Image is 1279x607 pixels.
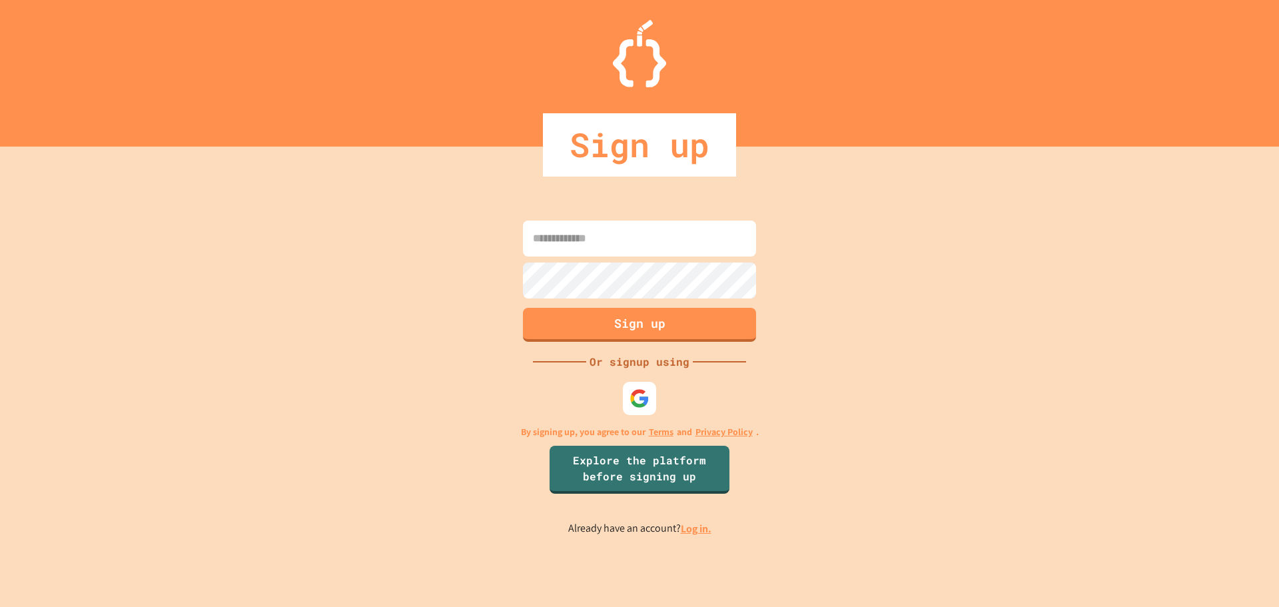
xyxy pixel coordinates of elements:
[521,425,759,439] p: By signing up, you agree to our and .
[613,20,666,87] img: Logo.svg
[649,425,673,439] a: Terms
[695,425,753,439] a: Privacy Policy
[523,308,756,342] button: Sign up
[568,520,711,537] p: Already have an account?
[681,522,711,536] a: Log in.
[630,388,649,408] img: google-icon.svg
[586,354,693,370] div: Or signup using
[550,446,729,494] a: Explore the platform before signing up
[543,113,736,177] div: Sign up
